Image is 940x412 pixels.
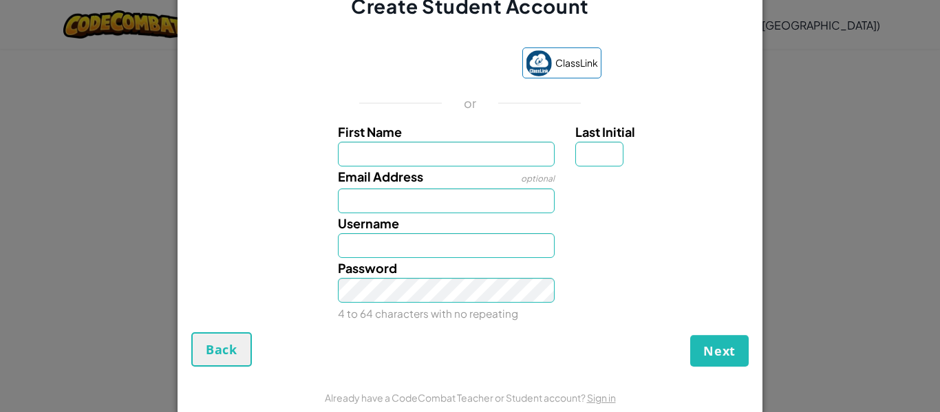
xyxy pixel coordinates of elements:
iframe: Sign in with Google Button [332,50,515,80]
button: Back [191,332,252,367]
button: Next [690,335,749,367]
span: Password [338,260,397,276]
span: First Name [338,124,402,140]
span: Email Address [338,169,423,184]
span: Back [206,341,237,358]
span: Already have a CodeCombat Teacher or Student account? [325,391,587,404]
a: Sign in [587,391,616,404]
span: Next [703,343,736,359]
span: optional [521,173,555,184]
small: 4 to 64 characters with no repeating [338,307,518,320]
img: classlink-logo-small.png [526,50,552,76]
span: ClassLink [555,53,598,73]
span: Last Initial [575,124,635,140]
p: or [464,95,477,111]
span: Username [338,215,399,231]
